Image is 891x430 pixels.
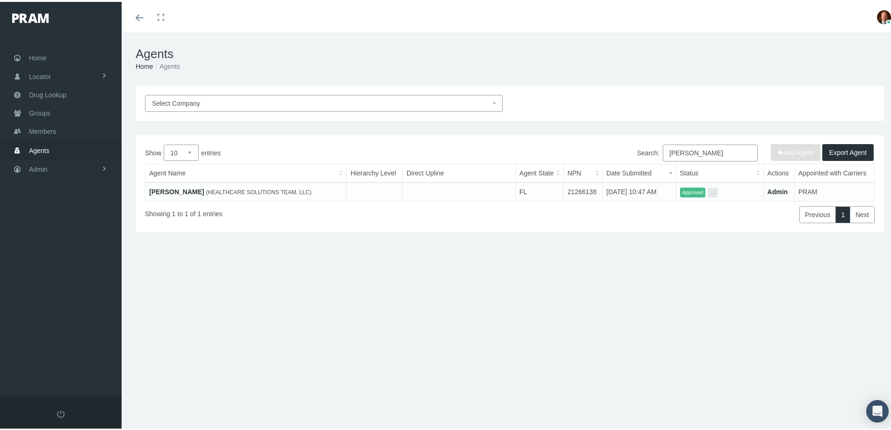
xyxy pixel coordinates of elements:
[149,186,204,194] a: [PERSON_NAME]
[771,142,820,159] button: Add Agent
[403,162,515,181] th: Direct Upline
[850,204,875,221] a: Next
[822,142,874,159] button: Export Agent
[515,181,564,199] td: FL
[29,159,48,176] span: Admin
[663,143,758,160] input: Search:
[29,47,46,65] span: Home
[564,181,602,199] td: 21266138
[347,162,403,181] th: Hierarchy Level
[799,204,836,221] a: Previous
[29,84,66,102] span: Drug Lookup
[136,61,153,68] a: Home
[866,398,889,421] div: Open Intercom Messenger
[145,162,347,181] th: Agent Name: activate to sort column ascending
[12,12,49,21] img: PRAM_20_x_78.png
[676,162,763,181] th: Status: activate to sort column ascending
[708,186,718,196] button: ...
[835,204,850,221] a: 1
[29,66,51,84] span: Locator
[877,8,891,22] img: S_Profile_Picture_693.jpg
[602,181,676,199] td: [DATE] 10:47 AM
[164,143,199,159] select: Showentries
[763,162,794,181] th: Actions
[136,45,884,59] h1: Agents
[794,162,874,181] th: Appointed with Carriers
[145,143,510,159] label: Show entries
[206,187,311,194] span: (HEALTHCARE SOLUTIONS TEAM, LLC)
[153,59,180,70] li: Agents
[29,102,51,120] span: Groups
[680,186,706,196] span: Approved
[515,162,564,181] th: Agent State: activate to sort column ascending
[602,162,676,181] th: Date Submitted: activate to sort column ascending
[29,121,56,138] span: Members
[152,98,200,105] span: Select Company
[794,181,874,199] td: PRAM
[29,140,50,158] span: Agents
[768,186,788,194] a: Admin
[564,162,602,181] th: NPN: activate to sort column ascending
[637,143,758,160] label: Search:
